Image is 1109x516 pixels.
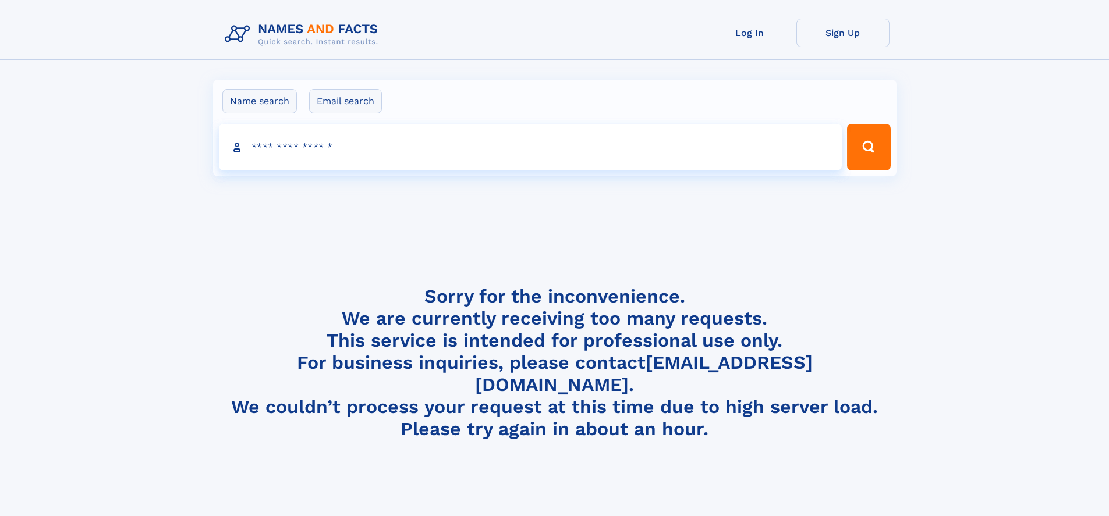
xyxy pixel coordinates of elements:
[219,124,842,170] input: search input
[309,89,382,113] label: Email search
[796,19,890,47] a: Sign Up
[847,124,890,170] button: Search Button
[703,19,796,47] a: Log In
[222,89,297,113] label: Name search
[220,285,890,440] h4: Sorry for the inconvenience. We are currently receiving too many requests. This service is intend...
[220,19,388,50] img: Logo Names and Facts
[475,351,813,396] a: [EMAIL_ADDRESS][DOMAIN_NAME]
